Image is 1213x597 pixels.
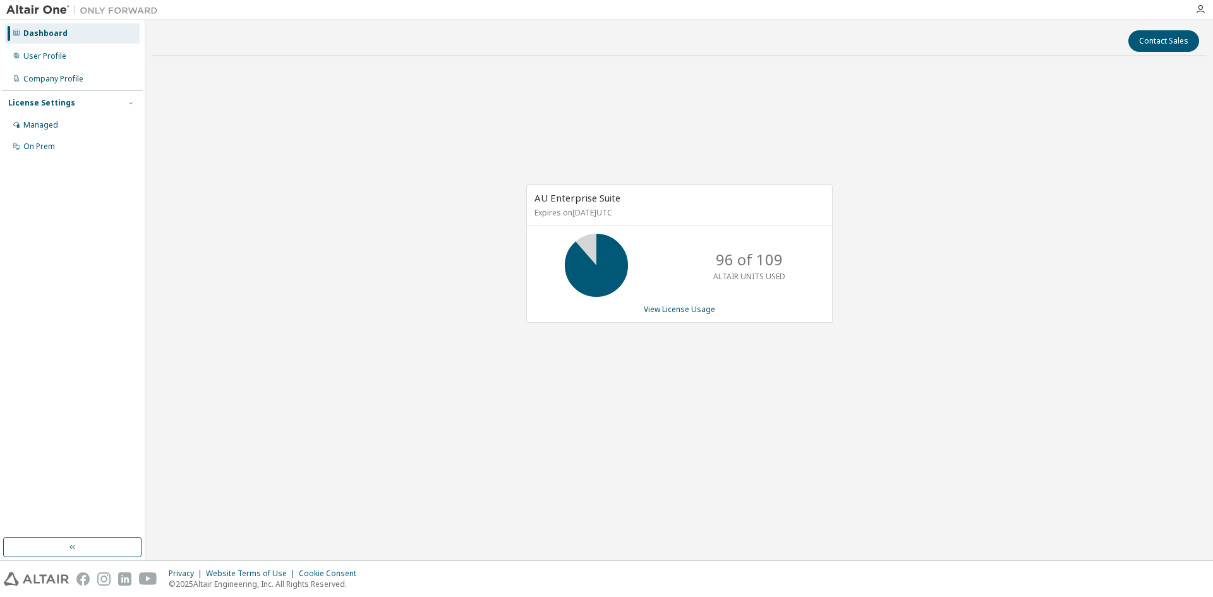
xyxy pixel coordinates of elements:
div: Cookie Consent [299,569,364,579]
div: On Prem [23,142,55,152]
img: instagram.svg [97,572,111,586]
button: Contact Sales [1128,30,1199,52]
p: Expires on [DATE] UTC [534,207,821,218]
img: linkedin.svg [118,572,131,586]
div: Website Terms of Use [206,569,299,579]
p: © 2025 Altair Engineering, Inc. All Rights Reserved. [169,579,364,589]
div: Dashboard [23,28,68,39]
div: User Profile [23,51,66,61]
img: altair_logo.svg [4,572,69,586]
p: ALTAIR UNITS USED [713,271,785,282]
div: Company Profile [23,74,83,84]
p: 96 of 109 [716,249,783,270]
img: facebook.svg [76,572,90,586]
div: Privacy [169,569,206,579]
a: View License Usage [644,304,715,315]
div: Managed [23,120,58,130]
div: License Settings [8,98,75,108]
span: AU Enterprise Suite [534,191,620,204]
img: youtube.svg [139,572,157,586]
img: Altair One [6,4,164,16]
